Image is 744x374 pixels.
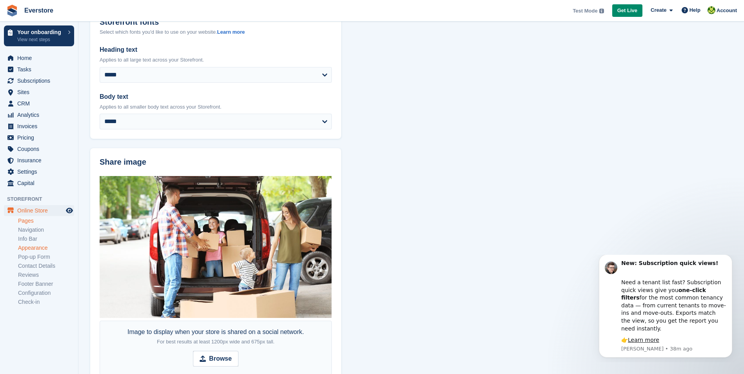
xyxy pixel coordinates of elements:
[17,109,64,120] span: Analytics
[617,7,637,15] span: Get Live
[4,64,74,75] a: menu
[100,103,332,111] p: Applies to all smaller body text across your Storefront.
[17,98,64,109] span: CRM
[17,121,64,132] span: Invoices
[100,158,332,167] h2: Share image
[4,155,74,166] a: menu
[4,75,74,86] a: menu
[17,205,64,216] span: Online Store
[17,64,64,75] span: Tasks
[587,255,744,362] iframe: Intercom notifications message
[17,87,64,98] span: Sites
[717,7,737,15] span: Account
[4,53,74,64] a: menu
[18,244,74,252] a: Appearance
[17,36,64,43] p: View next steps
[18,217,74,225] a: Pages
[193,351,238,367] input: Browse
[17,132,64,143] span: Pricing
[17,166,64,177] span: Settings
[34,82,139,89] div: 👉
[6,5,18,16] img: stora-icon-8386f47178a22dfd0bd8f6a31ec36ba5ce8667c1dd55bd0f319d3a0aa187defe.svg
[4,143,74,154] a: menu
[4,87,74,98] a: menu
[4,205,74,216] a: menu
[34,16,139,78] div: Need a tenant list fast? Subscription quick views give you for the most common tenancy data — fro...
[34,91,139,98] p: Message from Steven, sent 38m ago
[708,6,715,14] img: Will Dodgson
[34,5,131,11] b: New: Subscription quick views!
[100,176,332,318] img: Everstore-social.jpg
[100,28,332,36] div: Select which fonts you'd like to use on your website.
[17,155,64,166] span: Insurance
[612,4,642,17] a: Get Live
[100,56,332,64] p: Applies to all large text across your Storefront.
[157,339,275,345] span: For best results at least 1200px wide and 675px tall.
[7,195,78,203] span: Storefront
[100,18,159,27] h2: Storefront fonts
[65,206,74,215] a: Preview store
[127,327,304,346] div: Image to display when your store is shared on a social network.
[18,271,74,279] a: Reviews
[4,178,74,189] a: menu
[18,262,74,270] a: Contact Details
[17,75,64,86] span: Subscriptions
[209,354,232,363] strong: Browse
[4,109,74,120] a: menu
[18,298,74,306] a: Check-in
[100,92,332,102] label: Body text
[18,235,74,243] a: Info Bar
[17,53,64,64] span: Home
[651,6,666,14] span: Create
[34,5,139,89] div: Message content
[18,226,74,234] a: Navigation
[18,280,74,288] a: Footer Banner
[21,4,56,17] a: Everstore
[17,178,64,189] span: Capital
[17,143,64,154] span: Coupons
[18,253,74,261] a: Pop-up Form
[100,45,332,54] label: Heading text
[599,9,604,13] img: icon-info-grey-7440780725fd019a000dd9b08b2336e03edf1995a4989e88bcd33f0948082b44.svg
[689,6,700,14] span: Help
[4,121,74,132] a: menu
[41,82,72,88] a: Learn more
[217,29,245,35] a: Learn more
[18,289,74,297] a: Configuration
[4,25,74,46] a: Your onboarding View next steps
[4,166,74,177] a: menu
[17,29,64,35] p: Your onboarding
[4,98,74,109] a: menu
[573,7,597,15] span: Test Mode
[4,132,74,143] a: menu
[18,7,30,19] img: Profile image for Steven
